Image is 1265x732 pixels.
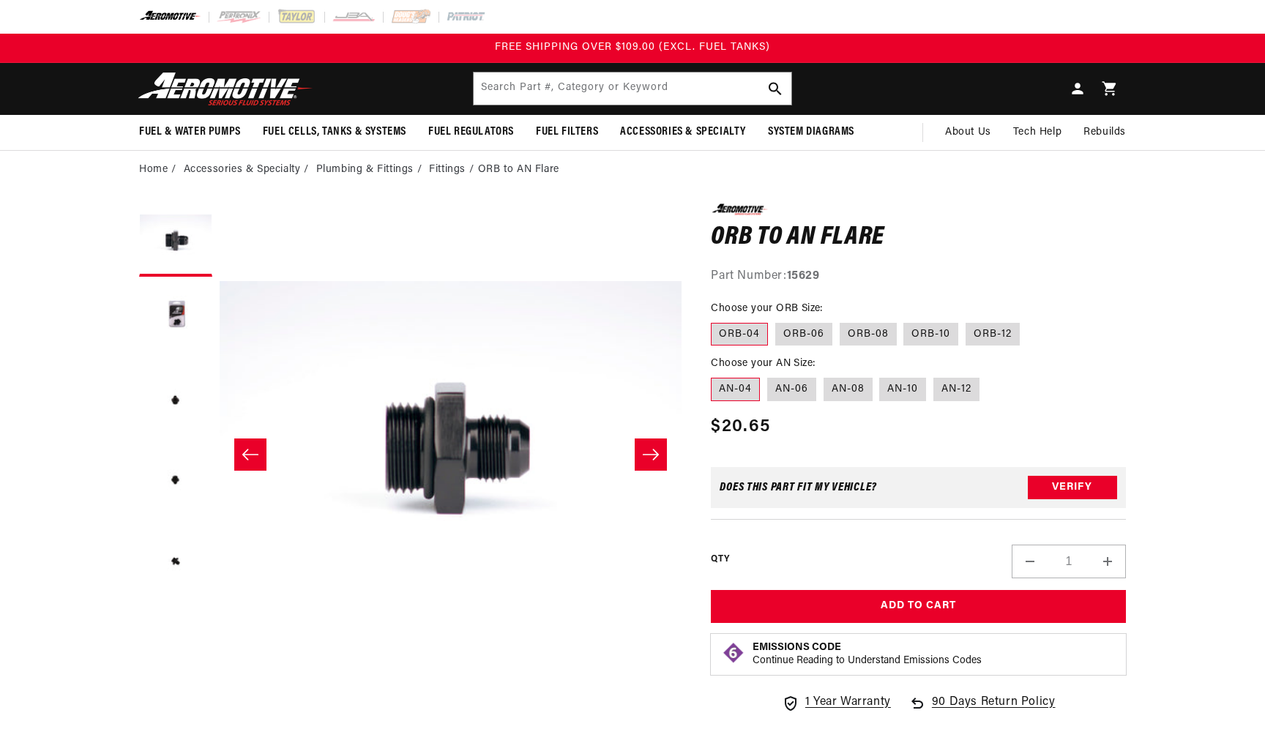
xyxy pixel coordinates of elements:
[1083,124,1126,141] span: Rebuilds
[711,590,1126,623] button: Add to Cart
[787,270,820,282] strong: 15629
[711,301,824,316] legend: Choose your ORB Size:
[139,162,168,178] a: Home
[1013,124,1061,141] span: Tech Help
[139,162,1126,178] nav: breadcrumbs
[840,323,897,346] label: ORB-08
[711,226,1126,250] h1: ORB to AN Flare
[711,553,729,566] label: QTY
[234,438,266,471] button: Slide left
[934,115,1002,150] a: About Us
[184,162,313,178] li: Accessories & Specialty
[767,378,816,401] label: AN-06
[966,323,1020,346] label: ORB-12
[139,365,212,438] button: Load image 3 in gallery view
[139,203,682,705] media-gallery: Gallery Viewer
[1028,476,1117,499] button: Verify
[525,115,609,149] summary: Fuel Filters
[474,72,791,105] input: Search Part #, Category or Keyword
[139,124,241,140] span: Fuel & Water Pumps
[139,445,212,518] button: Load image 4 in gallery view
[824,378,873,401] label: AN-08
[945,127,991,138] span: About Us
[753,641,982,668] button: Emissions CodeContinue Reading to Understand Emissions Codes
[620,124,746,140] span: Accessories & Specialty
[720,482,877,493] div: Does This part fit My vehicle?
[428,124,514,140] span: Fuel Regulators
[782,693,891,712] a: 1 Year Warranty
[417,115,525,149] summary: Fuel Regulators
[478,162,559,178] li: ORB to AN Flare
[711,323,768,346] label: ORB-04
[711,378,760,401] label: AN-04
[805,693,891,712] span: 1 Year Warranty
[722,641,745,665] img: Emissions code
[908,693,1056,727] a: 90 Days Return Policy
[753,642,841,653] strong: Emissions Code
[134,72,317,106] img: Aeromotive
[879,378,926,401] label: AN-10
[536,124,598,140] span: Fuel Filters
[263,124,406,140] span: Fuel Cells, Tanks & Systems
[139,284,212,357] button: Load image 2 in gallery view
[775,323,832,346] label: ORB-06
[903,323,958,346] label: ORB-10
[252,115,417,149] summary: Fuel Cells, Tanks & Systems
[128,115,252,149] summary: Fuel & Water Pumps
[933,378,979,401] label: AN-12
[757,115,865,149] summary: System Diagrams
[609,115,757,149] summary: Accessories & Specialty
[759,72,791,105] button: Search Part #, Category or Keyword
[711,267,1126,286] div: Part Number:
[932,693,1056,727] span: 90 Days Return Policy
[139,526,212,599] button: Load image 5 in gallery view
[635,438,667,471] button: Slide right
[1072,115,1137,150] summary: Rebuilds
[429,162,466,178] a: Fittings
[316,162,414,178] a: Plumbing & Fittings
[711,356,816,371] legend: Choose your AN Size:
[495,42,770,53] span: FREE SHIPPING OVER $109.00 (EXCL. FUEL TANKS)
[753,654,982,668] p: Continue Reading to Understand Emissions Codes
[1002,115,1072,150] summary: Tech Help
[711,414,770,440] span: $20.65
[139,203,212,277] button: Load image 1 in gallery view
[768,124,854,140] span: System Diagrams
